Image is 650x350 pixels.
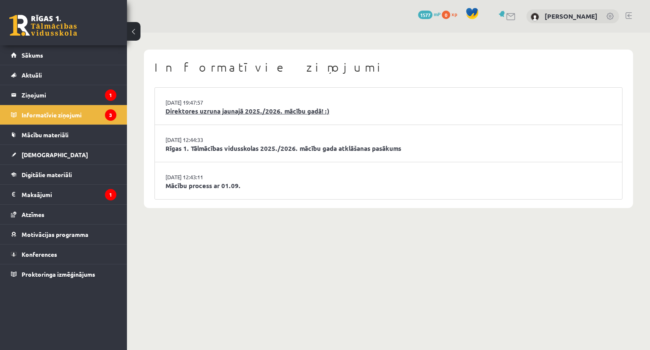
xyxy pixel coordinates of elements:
[22,270,95,278] span: Proktoringa izmēģinājums
[418,11,432,19] span: 1577
[22,231,88,238] span: Motivācijas programma
[442,11,461,17] a: 0 xp
[22,105,116,125] legend: Informatīvie ziņojumi
[22,51,43,59] span: Sākums
[22,185,116,204] legend: Maksājumi
[11,145,116,164] a: [DEMOGRAPHIC_DATA]
[11,125,116,144] a: Mācību materiāli
[9,15,77,36] a: Rīgas 1. Tālmācības vidusskola
[22,151,88,158] span: [DEMOGRAPHIC_DATA]
[11,45,116,65] a: Sākums
[165,173,229,181] a: [DATE] 12:43:11
[105,109,116,121] i: 3
[11,165,116,184] a: Digitālie materiāli
[11,85,116,105] a: Ziņojumi1
[11,244,116,264] a: Konferences
[11,105,116,125] a: Informatīvie ziņojumi3
[11,185,116,204] a: Maksājumi1
[452,11,457,17] span: xp
[22,171,72,178] span: Digitālie materiāli
[165,144,611,153] a: Rīgas 1. Tālmācības vidusskolas 2025./2026. mācību gada atklāšanas pasākums
[105,89,116,101] i: 1
[165,106,611,116] a: Direktores uzruna jaunajā 2025./2026. mācību gadā! :)
[11,225,116,244] a: Motivācijas programma
[531,13,539,21] img: Daniels Salmiņš
[22,85,116,105] legend: Ziņojumi
[165,136,229,144] a: [DATE] 12:44:33
[22,71,42,79] span: Aktuāli
[165,181,611,191] a: Mācību process ar 01.09.
[22,211,44,218] span: Atzīmes
[11,205,116,224] a: Atzīmes
[105,189,116,200] i: 1
[434,11,441,17] span: mP
[418,11,441,17] a: 1577 mP
[11,65,116,85] a: Aktuāli
[11,264,116,284] a: Proktoringa izmēģinājums
[154,60,622,75] h1: Informatīvie ziņojumi
[22,250,57,258] span: Konferences
[545,12,598,20] a: [PERSON_NAME]
[165,98,229,107] a: [DATE] 19:47:57
[442,11,450,19] span: 0
[22,131,69,139] span: Mācību materiāli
